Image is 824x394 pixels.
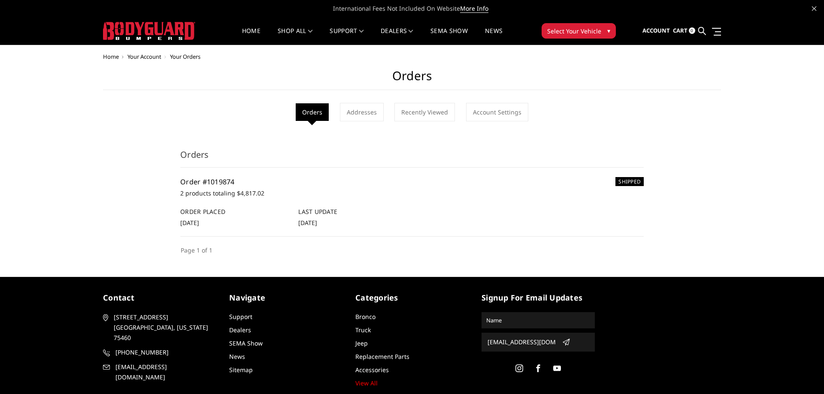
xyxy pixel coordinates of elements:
img: BODYGUARD BUMPERS [103,22,195,40]
a: Home [103,53,119,60]
a: Truck [355,326,371,334]
span: Your Orders [170,53,200,60]
a: News [229,352,245,361]
a: Addresses [340,103,384,121]
a: Home [242,28,261,45]
p: 2 products totaling $4,817.02 [180,188,644,199]
a: Jeep [355,339,368,347]
a: Account [642,19,670,42]
a: Replacement Parts [355,352,409,361]
h5: Categories [355,292,469,304]
a: SEMA Show [229,339,263,347]
li: Orders [296,103,329,121]
button: Select Your Vehicle [542,23,616,39]
span: Cart [673,27,688,34]
span: [EMAIL_ADDRESS][DOMAIN_NAME] [115,362,215,382]
li: Page 1 of 1 [180,245,213,255]
h6: Last Update [298,207,407,216]
h5: signup for email updates [482,292,595,304]
a: Your Account [127,53,161,60]
span: [DATE] [298,219,317,227]
a: Support [229,313,252,321]
input: Name [483,313,594,327]
span: [PHONE_NUMBER] [115,347,215,358]
span: ▾ [607,26,610,35]
span: [DATE] [180,219,199,227]
a: [EMAIL_ADDRESS][DOMAIN_NAME] [103,362,216,382]
a: Recently Viewed [394,103,455,121]
a: SEMA Show [430,28,468,45]
a: Order #1019874 [180,177,235,186]
a: Support [330,28,364,45]
a: Bronco [355,313,376,321]
a: Accessories [355,366,389,374]
span: 0 [689,27,695,34]
h3: Orders [180,148,644,168]
h6: SHIPPED [615,177,644,186]
a: Dealers [381,28,413,45]
a: Account Settings [466,103,528,121]
a: News [485,28,503,45]
a: Sitemap [229,366,253,374]
h5: Navigate [229,292,342,304]
a: Dealers [229,326,251,334]
span: Account [642,27,670,34]
input: Email [484,335,559,349]
a: shop all [278,28,312,45]
h6: Order Placed [180,207,289,216]
iframe: Chat Widget [781,353,824,394]
h1: Orders [103,69,721,90]
h5: contact [103,292,216,304]
span: [STREET_ADDRESS] [GEOGRAPHIC_DATA], [US_STATE] 75460 [114,312,213,343]
a: More Info [460,4,488,13]
span: Select Your Vehicle [547,27,601,36]
a: [PHONE_NUMBER] [103,347,216,358]
a: Cart 0 [673,19,695,42]
a: View All [355,379,378,387]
